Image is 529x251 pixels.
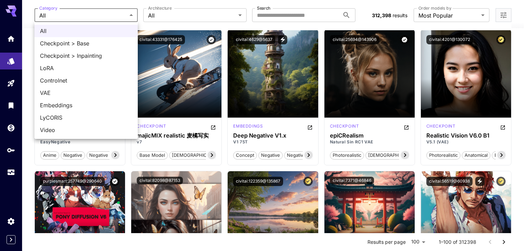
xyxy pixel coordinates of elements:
span: Embeddings [40,101,132,109]
span: Controlnet [40,76,132,85]
span: All [40,27,132,35]
span: Checkpoint > Base [40,39,132,47]
span: LoRA [40,64,132,72]
span: Video [40,126,132,134]
span: Checkpoint > Inpainting [40,52,132,60]
span: LyCORIS [40,113,132,122]
span: VAE [40,89,132,97]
